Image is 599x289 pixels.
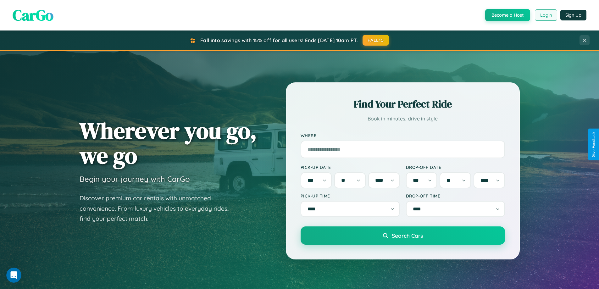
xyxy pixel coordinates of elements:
p: Discover premium car rentals with unmatched convenience. From luxury vehicles to everyday rides, ... [80,193,237,224]
label: Where [301,133,505,138]
label: Drop-off Date [406,164,505,170]
button: Sign Up [560,10,586,20]
span: Search Cars [392,232,423,239]
p: Book in minutes, drive in style [301,114,505,123]
label: Drop-off Time [406,193,505,198]
div: Give Feedback [591,132,596,157]
h2: Find Your Perfect Ride [301,97,505,111]
button: Login [535,9,557,21]
span: Fall into savings with 15% off for all users! Ends [DATE] 10am PT. [200,37,358,43]
label: Pick-up Date [301,164,400,170]
button: FALL15 [363,35,389,46]
h3: Begin your journey with CarGo [80,174,190,184]
label: Pick-up Time [301,193,400,198]
h1: Wherever you go, we go [80,118,257,168]
button: Search Cars [301,226,505,245]
iframe: Intercom live chat [6,268,21,283]
button: Become a Host [485,9,530,21]
span: CarGo [13,5,53,25]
